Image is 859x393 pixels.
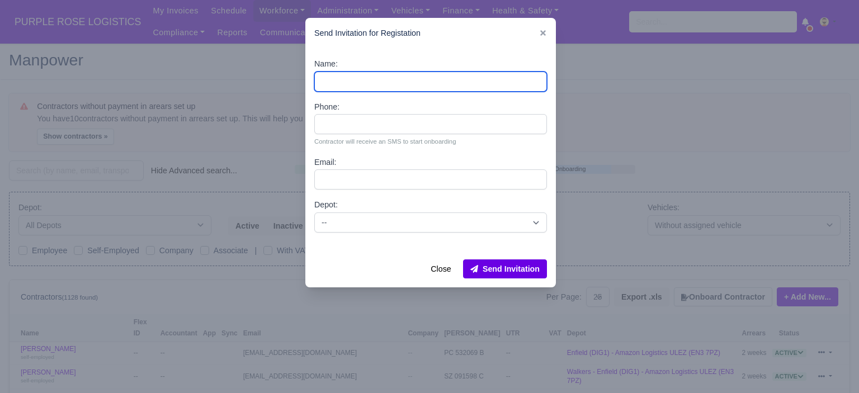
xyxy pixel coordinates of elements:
[314,198,338,211] label: Depot:
[423,259,458,278] button: Close
[314,136,547,146] small: Contractor will receive an SMS to start onboarding
[305,18,556,49] div: Send Invitation for Registation
[803,339,859,393] iframe: Chat Widget
[314,58,338,70] label: Name:
[314,156,337,169] label: Email:
[463,259,547,278] button: Send Invitation
[314,101,339,113] label: Phone:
